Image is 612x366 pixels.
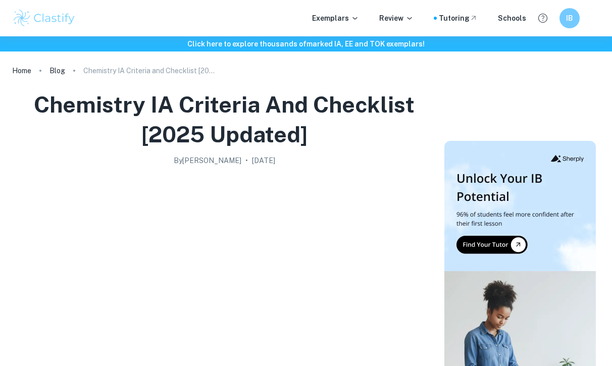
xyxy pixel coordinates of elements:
p: • [245,155,248,166]
h2: By [PERSON_NAME] [174,155,241,166]
a: Blog [49,64,65,78]
button: Help and Feedback [534,10,551,27]
h2: [DATE] [252,155,275,166]
p: Chemistry IA Criteria and Checklist [2025 updated] [83,65,215,76]
a: Schools [498,13,526,24]
img: Clastify logo [12,8,76,28]
h1: Chemistry IA Criteria and Checklist [2025 updated] [16,90,432,149]
p: Exemplars [312,13,359,24]
a: Home [12,64,31,78]
h6: IB [564,13,576,24]
button: IB [559,8,580,28]
h6: Click here to explore thousands of marked IA, EE and TOK exemplars ! [2,38,610,49]
a: Tutoring [439,13,478,24]
p: Review [379,13,414,24]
